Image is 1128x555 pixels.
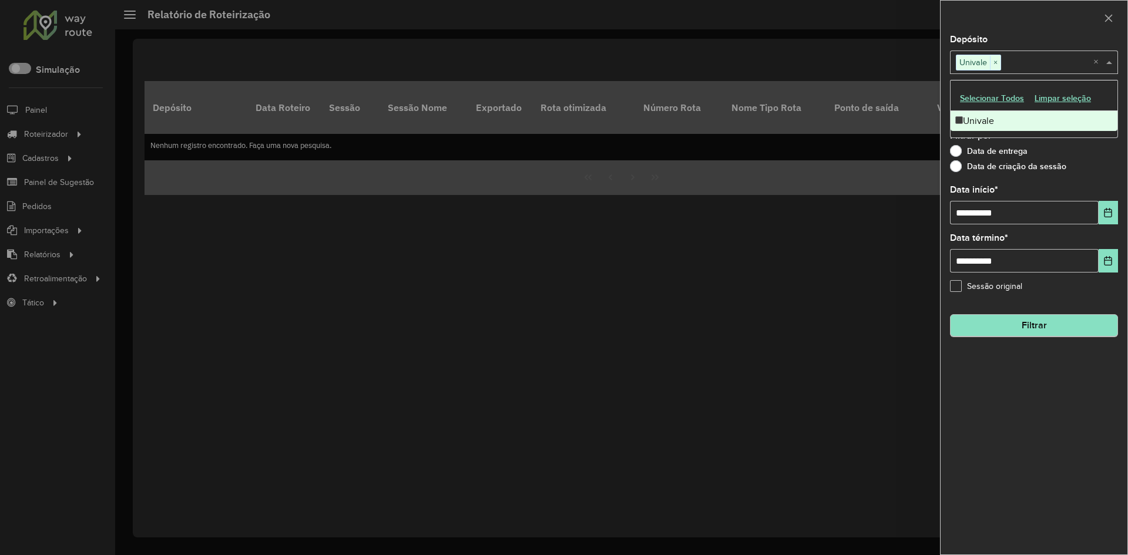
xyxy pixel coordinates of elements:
[1099,201,1118,224] button: Choose Date
[950,314,1118,337] button: Filtrar
[950,80,1118,138] ng-dropdown-panel: Options list
[950,32,988,46] label: Depósito
[990,56,1001,70] span: ×
[950,160,1066,172] label: Data de criação da sessão
[950,145,1028,157] label: Data de entrega
[955,89,1029,107] button: Selecionar Todos
[1029,89,1096,107] button: Limpar seleção
[950,280,1022,292] label: Sessão original
[956,55,990,69] span: Univale
[950,183,998,197] label: Data início
[1099,249,1118,273] button: Choose Date
[951,111,1117,131] div: Univale
[1093,55,1103,69] span: Clear all
[950,231,1008,245] label: Data término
